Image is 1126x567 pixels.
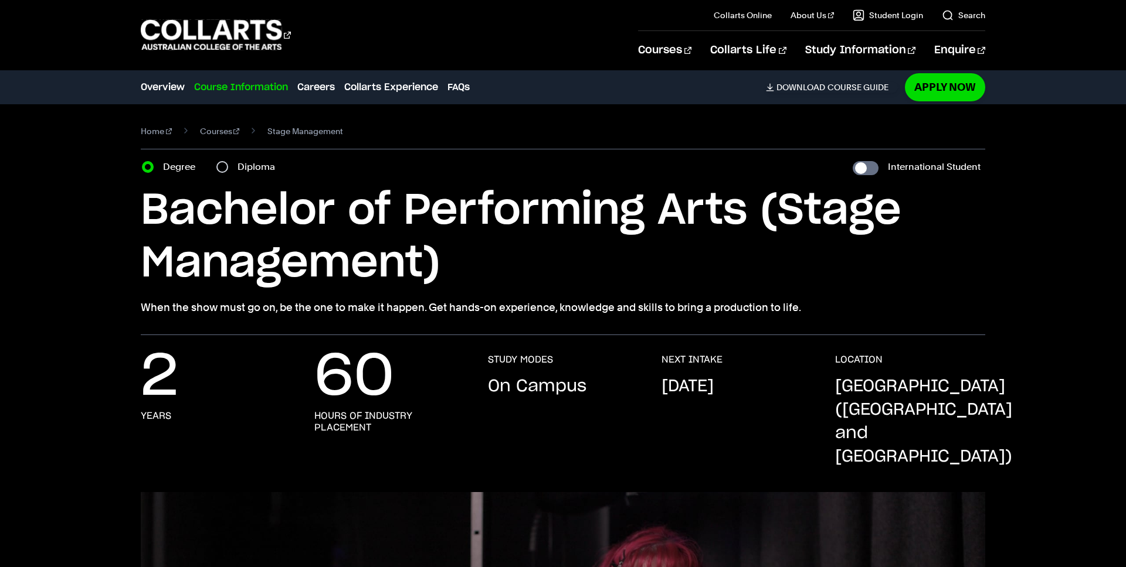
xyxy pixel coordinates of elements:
[163,159,202,175] label: Degree
[141,185,985,290] h1: Bachelor of Performing Arts (Stage Management)
[141,410,171,422] h3: years
[141,18,291,52] div: Go to homepage
[200,123,240,139] a: Courses
[766,82,898,93] a: DownloadCourse Guide
[710,31,786,70] a: Collarts Life
[344,80,438,94] a: Collarts Experience
[662,354,723,366] h3: NEXT INTAKE
[141,123,172,139] a: Home
[141,80,185,94] a: Overview
[447,80,470,94] a: FAQs
[488,354,553,366] h3: STUDY MODES
[488,375,586,398] p: On Campus
[805,31,915,70] a: Study Information
[297,80,335,94] a: Careers
[141,299,985,316] p: When the show must go on, be the one to make it happen. Get hands-on experience, knowledge and sk...
[314,410,464,433] h3: hours of industry placement
[714,9,772,21] a: Collarts Online
[835,375,1012,469] p: [GEOGRAPHIC_DATA] ([GEOGRAPHIC_DATA] and [GEOGRAPHIC_DATA])
[934,31,985,70] a: Enquire
[238,159,282,175] label: Diploma
[791,9,834,21] a: About Us
[314,354,394,401] p: 60
[267,123,343,139] span: Stage Management
[942,9,985,21] a: Search
[905,73,985,101] a: Apply Now
[853,9,923,21] a: Student Login
[194,80,288,94] a: Course Information
[888,159,981,175] label: International Student
[776,82,825,93] span: Download
[141,354,178,401] p: 2
[835,354,883,366] h3: LOCATION
[638,31,691,70] a: Courses
[662,375,714,398] p: [DATE]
